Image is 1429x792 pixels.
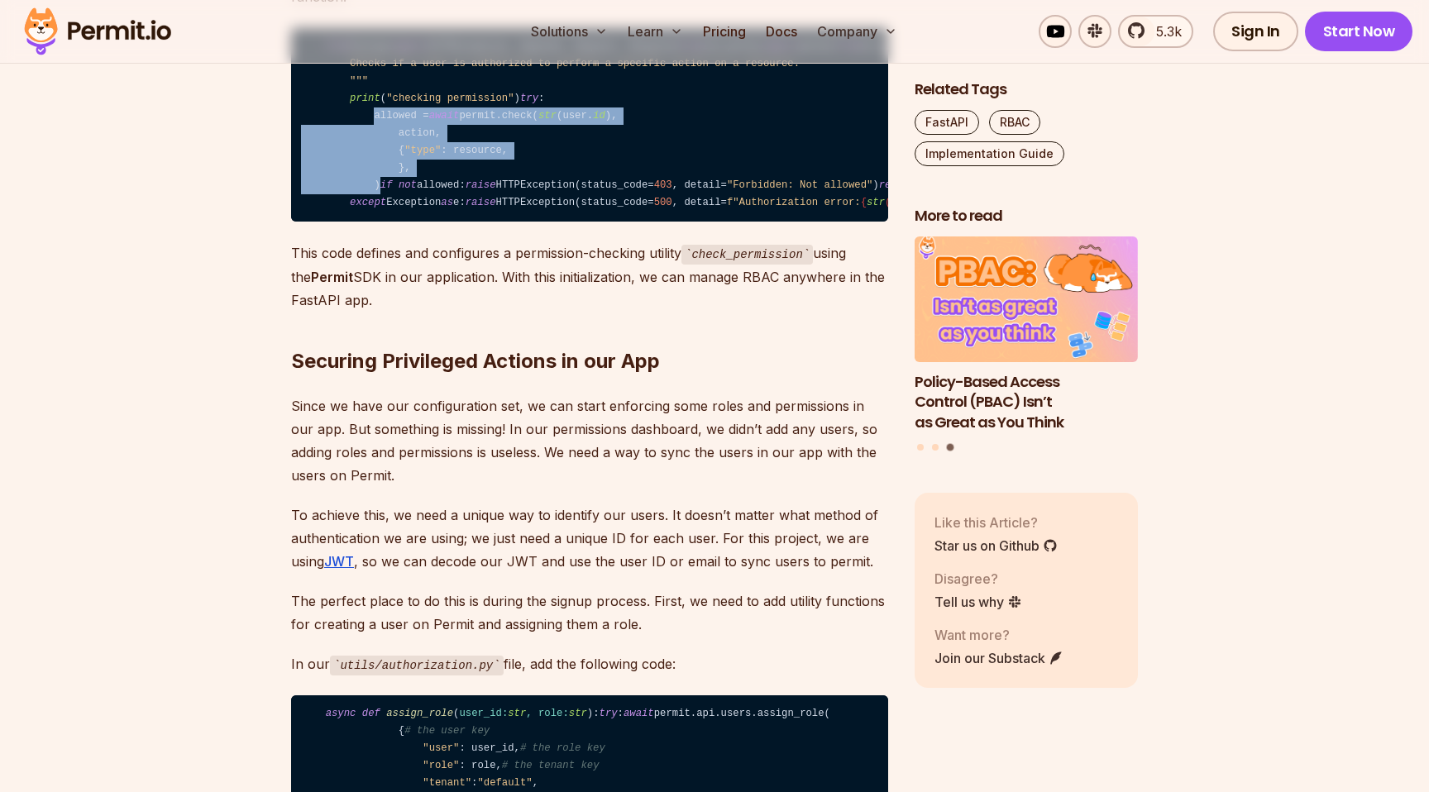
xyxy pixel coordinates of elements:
span: user_id: , role: [459,708,586,719]
span: as [441,197,453,208]
h2: Related Tags [915,79,1138,100]
span: # the user key [404,725,490,737]
span: if [380,179,393,191]
span: "default" [477,777,532,789]
span: str [569,708,587,719]
span: str [867,197,885,208]
p: Disagree? [934,568,1022,588]
a: Pricing [696,15,753,48]
span: "user" [423,742,459,754]
span: str [538,110,557,122]
span: "type" [404,145,441,156]
span: "role" [423,760,459,771]
span: "checking permission" [386,93,514,104]
span: # the role key [520,742,605,754]
p: Like this Article? [934,512,1058,532]
a: Start Now [1305,12,1413,51]
span: 403 [654,179,672,191]
p: Since we have our configuration set, we can start enforcing some roles and permissions in our app... [291,394,888,487]
button: Go to slide 3 [946,443,953,451]
span: assign_role [386,708,453,719]
span: await [429,110,460,122]
img: Permit logo [17,3,179,60]
span: 5.3k [1146,21,1182,41]
h3: Policy-Based Access Control (PBAC) Isn’t as Great as You Think [915,371,1138,432]
h2: Securing Privileged Actions in our App [291,282,888,375]
button: Go to slide 2 [932,443,939,450]
span: { (e)} [861,197,910,208]
li: 3 of 3 [915,236,1138,433]
span: f"Authorization error: " [727,197,915,208]
p: The perfect place to do this is during the signup process. First, we need to add utility function... [291,589,888,636]
code: utils/authorization.py [330,656,504,675]
button: Company [810,15,904,48]
a: Implementation Guide [915,141,1064,166]
span: 500 [654,197,672,208]
strong: Permit [311,269,353,285]
p: In our file, add the following code: [291,652,888,676]
span: def [362,708,380,719]
span: raise [466,179,496,191]
a: Join our Substack [934,647,1063,667]
span: except [350,197,386,208]
span: return [879,179,915,191]
a: Docs [759,15,804,48]
a: 5.3k [1118,15,1193,48]
p: To achieve this, we need a unique way to identify our users. It doesn’t matter what method of aut... [291,503,888,573]
span: "tenant" [423,777,471,789]
button: Solutions [524,15,614,48]
span: raise [466,197,496,208]
span: try [520,93,538,104]
a: RBAC [989,110,1040,135]
a: JWT [324,553,354,570]
span: try [600,708,618,719]
code: check_permission [681,245,813,265]
span: # the tenant key [502,760,600,771]
a: Tell us why [934,591,1022,611]
div: Posts [915,236,1138,453]
a: Sign In [1213,12,1298,51]
a: FastAPI [915,110,979,135]
img: Policy-Based Access Control (PBAC) Isn’t as Great as You Think [915,236,1138,362]
span: "Forbidden: Not allowed" [727,179,872,191]
span: not [399,179,417,191]
a: Star us on Github [934,535,1058,555]
p: This code defines and configures a permission-checking utility using the SDK in our application. ... [291,241,888,312]
span: print [350,93,380,104]
span: id [593,110,605,122]
h2: More to read [915,206,1138,227]
span: await [624,708,654,719]
span: async [326,708,356,719]
button: Go to slide 1 [917,443,924,450]
code: fastapi HTTPException, Depends, Request, Response lib.permit permit utils.dependencies get_user m... [291,28,888,222]
p: Want more? [934,624,1063,644]
button: Learn [621,15,690,48]
span: str [508,708,526,719]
